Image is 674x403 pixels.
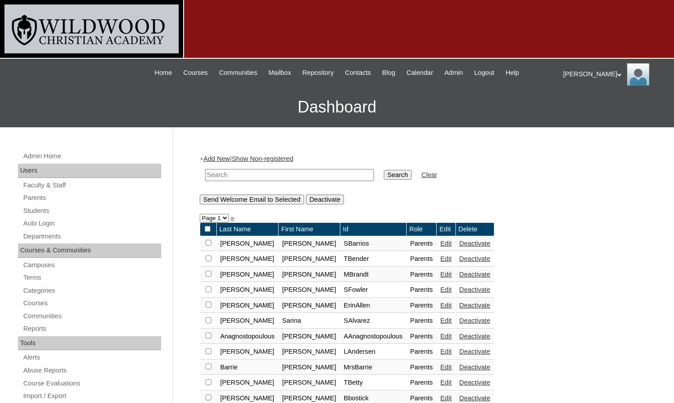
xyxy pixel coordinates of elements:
td: [PERSON_NAME] [279,251,340,267]
td: Edit [437,223,455,236]
a: Home [150,68,176,78]
a: Departments [22,231,161,242]
span: Admin [444,68,463,78]
td: MBrandt [340,267,406,282]
td: [PERSON_NAME] [217,282,278,298]
a: Edit [440,286,451,293]
a: Deactivate [459,286,490,293]
a: Deactivate [459,317,490,324]
a: Courses [179,68,212,78]
a: Import / Export [22,390,161,402]
a: Admin Home [22,151,161,162]
td: First Name [279,223,340,236]
a: Edit [440,240,451,247]
a: Faculty & Staff [22,180,161,191]
td: [PERSON_NAME] [217,298,278,313]
a: Edit [440,302,451,309]
a: Clear [421,171,437,178]
td: [PERSON_NAME] [217,267,278,282]
td: [PERSON_NAME] [279,298,340,313]
a: Edit [440,379,451,386]
td: [PERSON_NAME] [217,251,278,267]
td: MrsBarrie [340,360,406,375]
td: [PERSON_NAME] [217,375,278,390]
a: Communities [22,311,161,322]
td: SBarrios [340,236,406,251]
td: [PERSON_NAME] [279,375,340,390]
a: Communities [215,68,262,78]
a: Deactivate [459,333,490,340]
a: Courses [22,298,161,309]
input: Search [384,170,412,180]
td: [PERSON_NAME] [279,282,340,298]
span: Contacts [345,68,371,78]
span: Mailbox [269,68,292,78]
span: Home [155,68,172,78]
span: Communities [219,68,258,78]
td: Parents [407,375,437,390]
a: » [231,214,234,221]
td: Parents [407,282,437,298]
td: [PERSON_NAME] [217,236,278,251]
td: Role [407,223,437,236]
a: Deactivate [459,302,490,309]
input: Deactivate [306,195,344,204]
div: Tools [18,336,161,351]
td: [PERSON_NAME] [279,360,340,375]
td: Parents [407,360,437,375]
td: Parents [407,251,437,267]
td: Parents [407,298,437,313]
span: Logout [474,68,494,78]
div: Courses & Communities [18,243,161,258]
a: Auto Login [22,218,161,229]
td: [PERSON_NAME] [279,329,340,344]
span: Courses [183,68,208,78]
a: Help [501,68,524,78]
span: Repository [302,68,334,78]
td: Parents [407,267,437,282]
td: AAnagnostopoulous [340,329,406,344]
td: [PERSON_NAME] [217,344,278,360]
div: [PERSON_NAME] [563,63,665,86]
td: Id [340,223,406,236]
a: Edit [440,394,451,402]
td: Anagnostopoulous [217,329,278,344]
a: Blog [378,68,399,78]
td: Parents [407,236,437,251]
td: Delete [456,223,494,236]
a: Categories [22,285,161,296]
td: Parents [407,313,437,329]
a: Deactivate [459,379,490,386]
a: Alerts [22,352,161,363]
h3: Dashboard [4,87,670,127]
a: Edit [440,255,451,262]
span: Calendar [407,68,433,78]
td: [PERSON_NAME] [279,236,340,251]
a: Edit [440,317,451,324]
a: Edit [440,271,451,278]
a: Deactivate [459,255,490,262]
img: logo-white.png [4,4,179,53]
td: Sarina [279,313,340,329]
a: Deactivate [459,240,490,247]
a: Campuses [22,260,161,271]
a: Course Evaluations [22,378,161,389]
td: [PERSON_NAME] [217,313,278,329]
a: Reports [22,323,161,334]
a: Admin [440,68,468,78]
a: Contacts [340,68,375,78]
a: Edit [440,364,451,371]
a: Add New [203,155,230,162]
a: Show Non-registered [232,155,293,162]
a: Edit [440,348,451,355]
a: Parents [22,192,161,204]
div: Users [18,164,161,178]
div: + | [200,154,643,204]
a: Terms [22,272,161,283]
a: Deactivate [459,271,490,278]
a: Calendar [402,68,438,78]
a: Deactivate [459,394,490,402]
a: Logout [470,68,499,78]
a: Abuse Reports [22,365,161,376]
a: Mailbox [264,68,296,78]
